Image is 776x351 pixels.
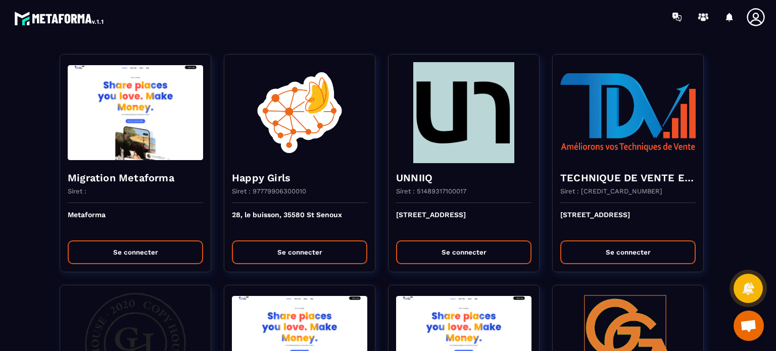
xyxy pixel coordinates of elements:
[396,62,531,163] img: funnel-background
[560,62,696,163] img: funnel-background
[232,187,306,195] p: Siret : 97779906300010
[396,211,531,233] p: [STREET_ADDRESS]
[734,311,764,341] a: Ouvrir le chat
[232,62,367,163] img: funnel-background
[560,240,696,264] button: Se connecter
[68,171,203,185] h4: Migration Metaforma
[14,9,105,27] img: logo
[560,211,696,233] p: [STREET_ADDRESS]
[396,171,531,185] h4: UNNIIQ
[68,62,203,163] img: funnel-background
[68,187,86,195] p: Siret :
[560,187,662,195] p: Siret : [CREDIT_CARD_NUMBER]
[396,187,466,195] p: Siret : 51489317100017
[232,240,367,264] button: Se connecter
[68,211,203,233] p: Metaforma
[560,171,696,185] h4: TECHNIQUE DE VENTE EDITION
[396,240,531,264] button: Se connecter
[232,211,367,233] p: 28, le buisson, 35580 St Senoux
[232,171,367,185] h4: Happy Girls
[68,240,203,264] button: Se connecter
